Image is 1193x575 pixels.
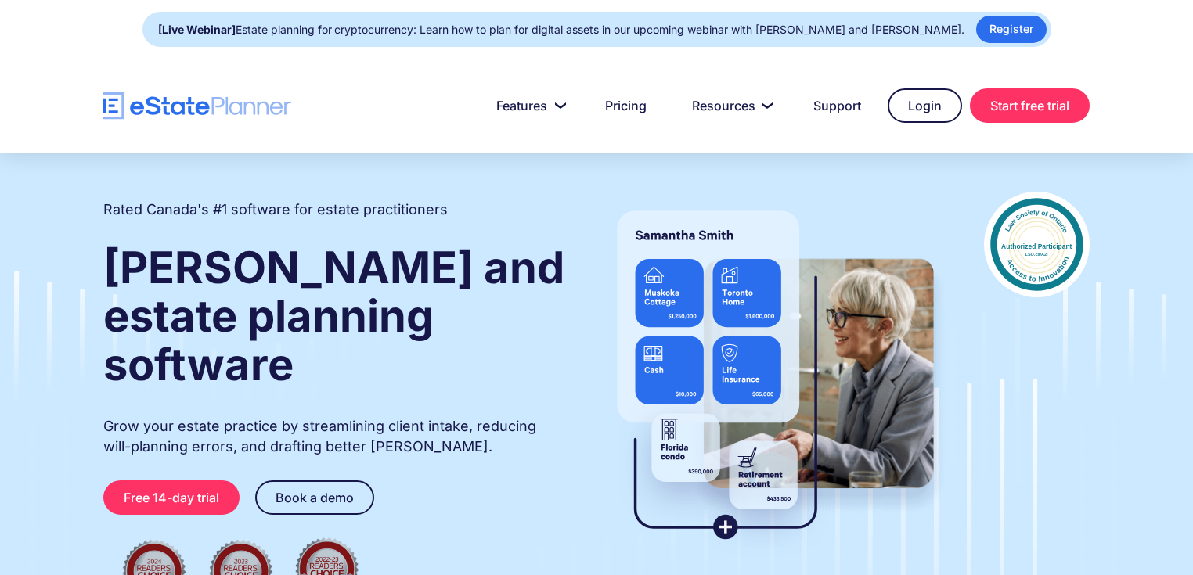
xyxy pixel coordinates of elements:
a: Register [976,16,1047,43]
a: Start free trial [970,88,1090,123]
a: home [103,92,291,120]
img: estate planner showing wills to their clients, using eState Planner, a leading estate planning so... [598,192,953,559]
p: Grow your estate practice by streamlining client intake, reducing will-planning errors, and draft... [103,416,567,457]
a: Free 14-day trial [103,480,240,515]
a: Resources [673,90,787,121]
a: Pricing [586,90,665,121]
h2: Rated Canada's #1 software for estate practitioners [103,199,448,220]
div: Estate planning for cryptocurrency: Learn how to plan for digital assets in our upcoming webinar ... [158,19,964,41]
a: Features [478,90,578,121]
strong: [Live Webinar] [158,23,236,36]
a: Support [795,90,880,121]
a: Book a demo [255,480,374,515]
strong: [PERSON_NAME] and estate planning software [103,241,564,391]
a: Login [888,88,962,123]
